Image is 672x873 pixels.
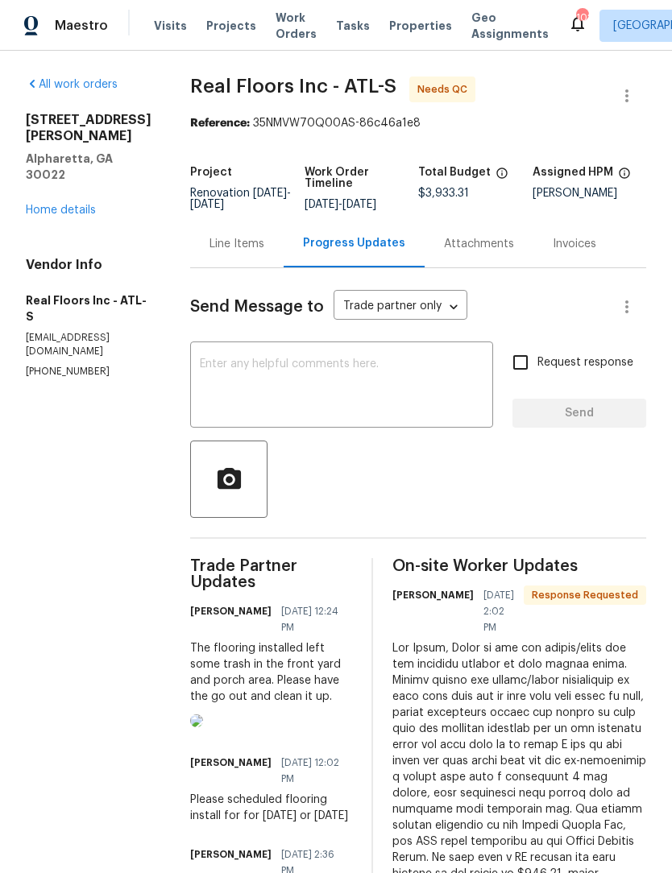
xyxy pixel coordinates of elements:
h5: Total Budget [418,167,491,178]
span: Maestro [55,18,108,34]
h5: Alpharetta, GA 30022 [26,151,151,183]
h5: Assigned HPM [533,167,613,178]
span: The hpm assigned to this work order. [618,167,631,188]
span: Renovation [190,188,291,210]
span: Response Requested [525,587,645,603]
span: Work Orders [276,10,317,42]
h5: Project [190,167,232,178]
span: Trade Partner Updates [190,558,352,590]
span: Geo Assignments [471,10,549,42]
div: The flooring installed left some trash in the front yard and porch area. Please have the go out a... [190,640,352,705]
a: All work orders [26,79,118,90]
div: Attachments [444,236,514,252]
div: Invoices [553,236,596,252]
span: Needs QC [417,81,474,97]
div: 102 [576,10,587,26]
h6: [PERSON_NAME] [392,587,474,603]
span: The total cost of line items that have been proposed by Opendoor. This sum includes line items th... [496,167,508,188]
p: [EMAIL_ADDRESS][DOMAIN_NAME] [26,331,151,358]
div: Line Items [209,236,264,252]
h5: Real Floors Inc - ATL-S [26,292,151,325]
span: Visits [154,18,187,34]
span: - [305,199,376,210]
a: Home details [26,205,96,216]
span: [DATE] 12:02 PM [281,755,342,787]
p: [PHONE_NUMBER] [26,365,151,379]
span: $3,933.31 [418,188,469,199]
h5: Work Order Timeline [305,167,419,189]
span: [DATE] 2:02 PM [483,587,514,635]
h4: Vendor Info [26,257,151,273]
div: 35NMVW70Q00AS-86c46a1e8 [190,115,646,131]
div: Trade partner only [334,294,467,321]
span: Properties [389,18,452,34]
span: [DATE] [305,199,338,210]
span: [DATE] [342,199,376,210]
h6: [PERSON_NAME] [190,846,272,863]
span: Projects [206,18,256,34]
div: Progress Updates [303,235,405,251]
h2: [STREET_ADDRESS][PERSON_NAME] [26,112,151,144]
span: Tasks [336,20,370,31]
span: - [190,188,291,210]
span: Send Message to [190,299,324,315]
span: Request response [537,354,633,371]
h6: [PERSON_NAME] [190,755,272,771]
div: [PERSON_NAME] [533,188,647,199]
div: Please scheduled flooring install for for [DATE] or [DATE] [190,792,352,824]
span: On-site Worker Updates [392,558,646,574]
h6: [PERSON_NAME] [190,603,272,619]
span: [DATE] [190,199,224,210]
b: Reference: [190,118,250,129]
span: [DATE] [253,188,287,199]
span: Real Floors Inc - ATL-S [190,77,396,96]
span: [DATE] 12:24 PM [281,603,342,635]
